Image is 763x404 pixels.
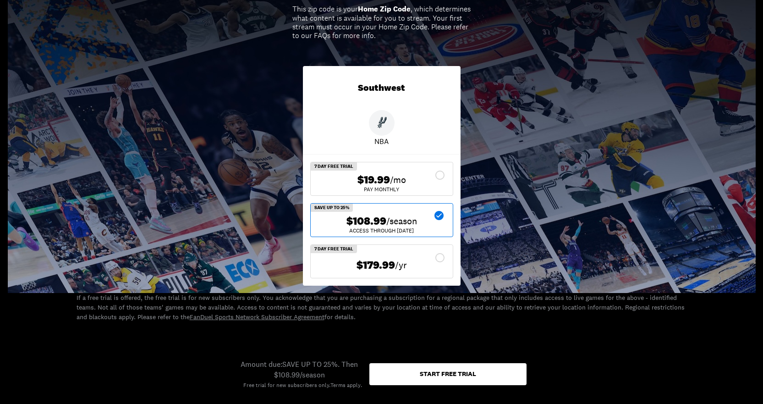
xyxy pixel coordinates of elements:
[390,173,406,186] span: /mo
[357,173,390,187] span: $19.99
[395,259,407,271] span: /yr
[27,344,325,379] h3: More live, local games than any other network
[376,117,388,129] img: Spurs
[318,228,445,233] div: ACCESS THROUGH [DATE]
[190,313,324,321] a: FanDuel Sports Network Subscriber Agreement
[243,382,362,389] div: Free trial for new subscribers only. .
[77,293,687,322] p: If a free trial is offered, the free trial is for new subscribers only. You acknowledge that you ...
[303,66,461,110] div: Southwest
[374,136,389,147] p: NBA
[346,215,386,228] span: $108.99
[386,215,417,227] span: /season
[358,4,411,14] b: Home Zip Code
[311,204,353,212] div: SAVE UP TO 25%
[357,259,395,272] span: $179.99
[318,187,445,192] div: Pay Monthly
[311,162,357,171] div: 7 Day Free Trial
[237,359,362,380] div: Amount due: SAVE UP TO 25%. Then $108.99/season
[330,382,361,389] a: Terms apply
[311,245,357,253] div: 7 Day Free Trial
[420,371,476,377] div: Start free trial
[292,5,471,40] div: This zip code is your , which determines what content is available for you to stream. Your first ...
